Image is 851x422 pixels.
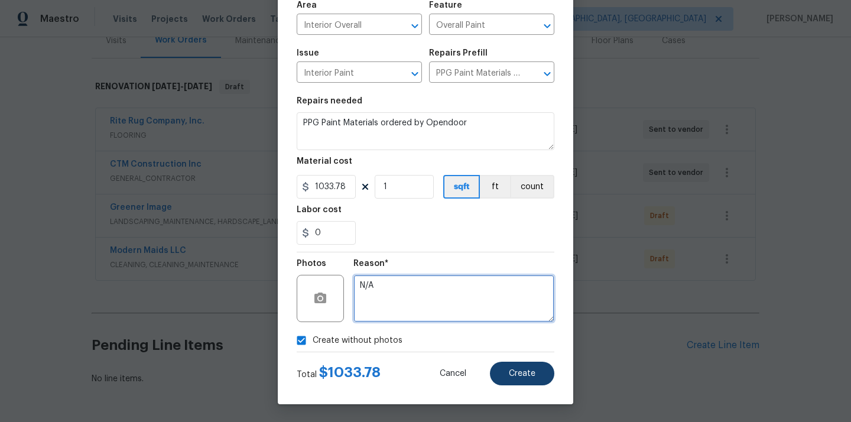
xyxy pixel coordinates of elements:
[319,365,381,379] span: $ 1033.78
[443,175,480,199] button: sqft
[510,175,554,199] button: count
[421,362,485,385] button: Cancel
[429,1,462,9] h5: Feature
[297,366,381,381] div: Total
[297,206,342,214] h5: Labor cost
[509,369,535,378] span: Create
[297,49,319,57] h5: Issue
[297,1,317,9] h5: Area
[407,18,423,34] button: Open
[407,66,423,82] button: Open
[353,259,388,268] h5: Reason*
[297,259,326,268] h5: Photos
[539,18,556,34] button: Open
[480,175,510,199] button: ft
[353,275,554,322] textarea: N/A
[313,335,402,347] span: Create without photos
[490,362,554,385] button: Create
[297,157,352,165] h5: Material cost
[440,369,466,378] span: Cancel
[539,66,556,82] button: Open
[429,49,488,57] h5: Repairs Prefill
[297,112,554,150] textarea: PPG Paint Materials ordered by Opendoor
[297,97,362,105] h5: Repairs needed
